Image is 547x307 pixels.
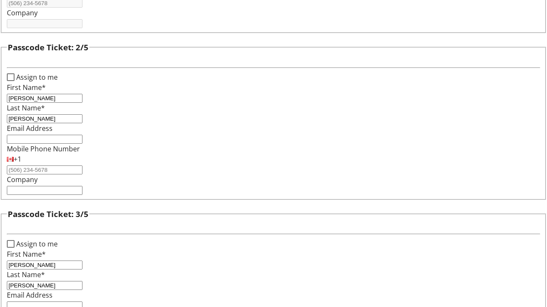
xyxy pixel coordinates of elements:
label: Assign to me [15,239,58,249]
label: Email Address [7,124,53,133]
label: Last Name* [7,103,45,113]
label: Assign to me [15,72,58,82]
label: Last Name* [7,270,45,279]
h3: Passcode Ticket: 3/5 [8,208,88,220]
h3: Passcode Ticket: 2/5 [8,41,88,53]
label: First Name* [7,249,46,259]
label: First Name* [7,83,46,92]
label: Email Address [7,290,53,300]
input: (506) 234-5678 [7,165,82,174]
label: Company [7,8,38,17]
label: Company [7,175,38,184]
label: Mobile Phone Number [7,144,80,153]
